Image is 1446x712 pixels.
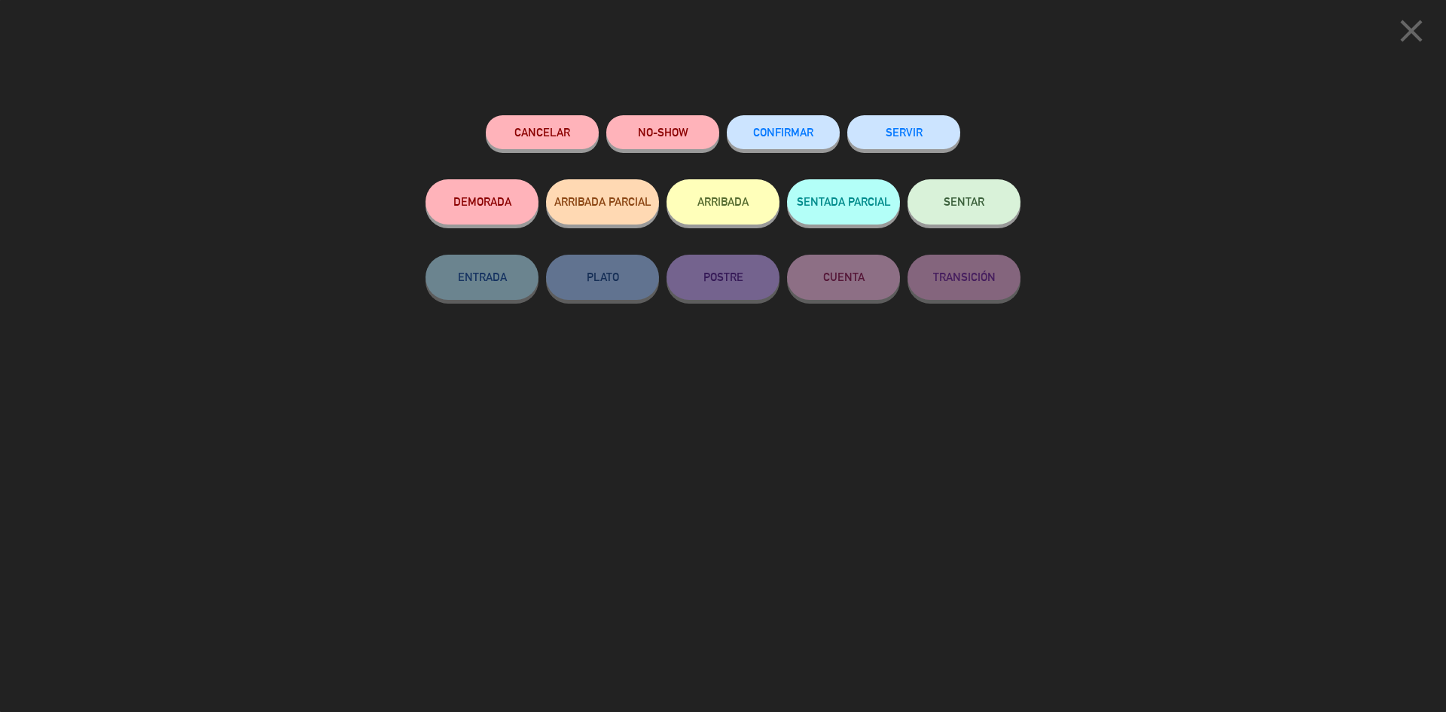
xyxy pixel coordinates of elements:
[426,255,538,300] button: ENTRADA
[1388,11,1435,56] button: close
[787,179,900,225] button: SENTADA PARCIAL
[486,115,599,149] button: Cancelar
[554,195,651,208] span: ARRIBADA PARCIAL
[753,126,813,139] span: CONFIRMAR
[426,179,538,225] button: DEMORADA
[546,255,659,300] button: PLATO
[908,255,1020,300] button: TRANSICIÓN
[606,115,719,149] button: NO-SHOW
[727,115,840,149] button: CONFIRMAR
[847,115,960,149] button: SERVIR
[908,179,1020,225] button: SENTAR
[667,179,779,225] button: ARRIBADA
[944,195,984,208] span: SENTAR
[1393,12,1430,50] i: close
[667,255,779,300] button: POSTRE
[546,179,659,225] button: ARRIBADA PARCIAL
[787,255,900,300] button: CUENTA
